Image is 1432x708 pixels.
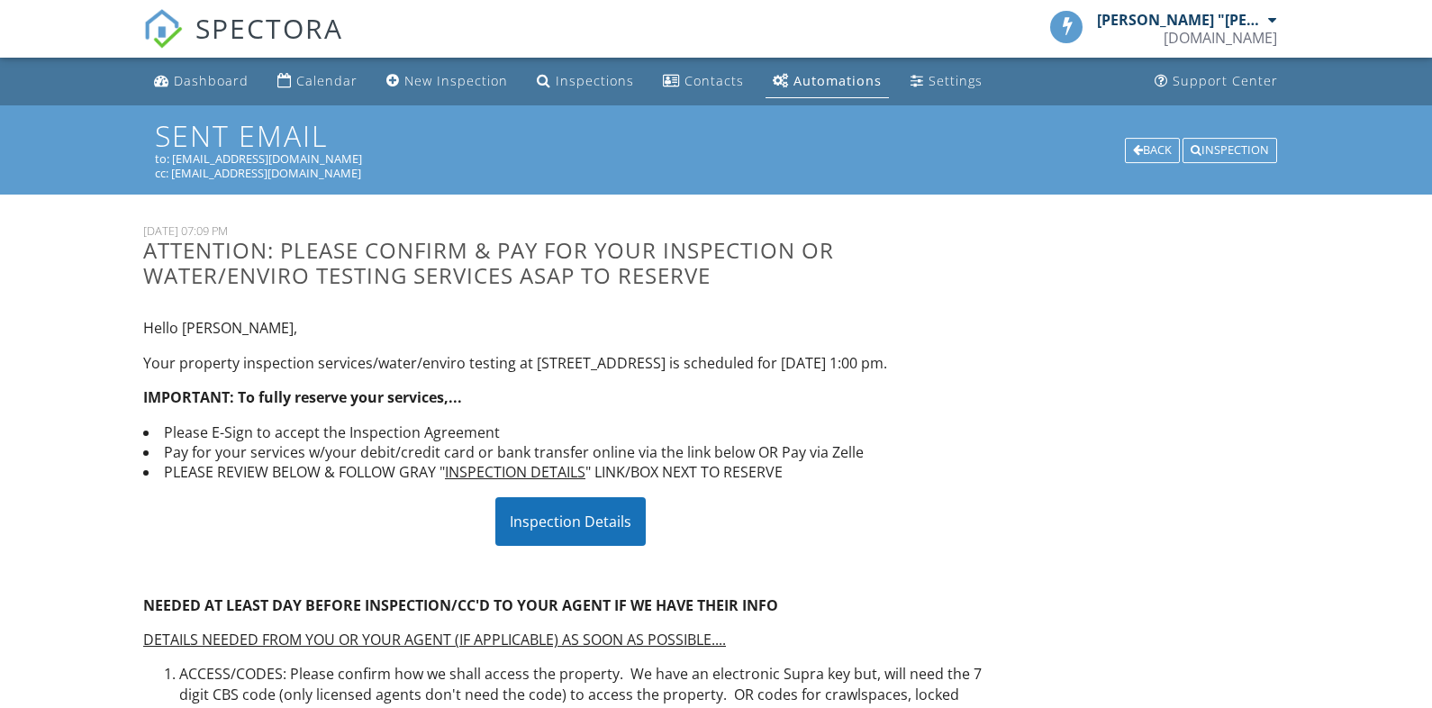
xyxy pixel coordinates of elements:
[684,72,744,89] div: Contacts
[556,72,634,89] div: Inspections
[143,24,343,62] a: SPECTORA
[1097,11,1264,29] div: [PERSON_NAME] "[PERSON_NAME]" [PERSON_NAME]
[270,65,365,98] a: Calendar
[143,318,997,338] p: Hello [PERSON_NAME],
[143,442,997,462] li: Pay for your services w/your debit/credit card or bank transfer online via the link below OR Pay ...
[155,166,1277,180] div: cc: [EMAIL_ADDRESS][DOMAIN_NAME]
[1183,141,1277,157] a: Inspection
[155,151,1277,166] div: to: [EMAIL_ADDRESS][DOMAIN_NAME]
[195,9,343,47] span: SPECTORA
[1125,138,1180,163] div: Back
[143,9,183,49] img: The Best Home Inspection Software - Spectora
[1125,141,1183,157] a: Back
[143,353,997,373] p: Your property inspection services/water/enviro testing at [STREET_ADDRESS] is scheduled for [DATE...
[929,72,983,89] div: Settings
[656,65,751,98] a: Contacts
[143,630,726,649] u: DETAILS NEEDED FROM YOU OR YOUR AGENT (IF APPLICABLE) AS SOON AS POSSIBLE....
[379,65,515,98] a: New Inspection
[404,72,508,89] div: New Inspection
[143,387,462,407] strong: IMPORTANT: To fully reserve your services,...
[296,72,358,89] div: Calendar
[143,238,997,286] h3: ATTENTION: Please confirm & pay for your Inspection or Water/Enviro Testing Services ASAP to reserve
[495,512,646,531] a: Inspection Details
[903,65,990,98] a: Settings
[174,72,249,89] div: Dashboard
[1183,138,1277,163] div: Inspection
[143,462,997,482] li: PLEASE REVIEW BELOW & FOLLOW GRAY " " LINK/BOX NEXT TO RESERVE
[530,65,641,98] a: Inspections
[155,120,1277,151] h1: Sent Email
[793,72,882,89] div: Automations
[143,422,997,442] li: Please E-Sign to accept the Inspection Agreement
[143,595,778,615] strong: NEEDED AT LEAST DAY BEFORE INSPECTION/CC'D TO YOUR AGENT IF WE HAVE THEIR INFO
[495,497,646,546] div: Inspection Details
[766,65,889,98] a: Automations (Basic)
[1164,29,1277,47] div: GeorgiaHomePros.com
[147,65,256,98] a: Dashboard
[445,462,585,482] u: INSPECTION DETAILS
[1147,65,1285,98] a: Support Center
[1173,72,1278,89] div: Support Center
[143,223,997,238] div: [DATE] 07:09 PM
